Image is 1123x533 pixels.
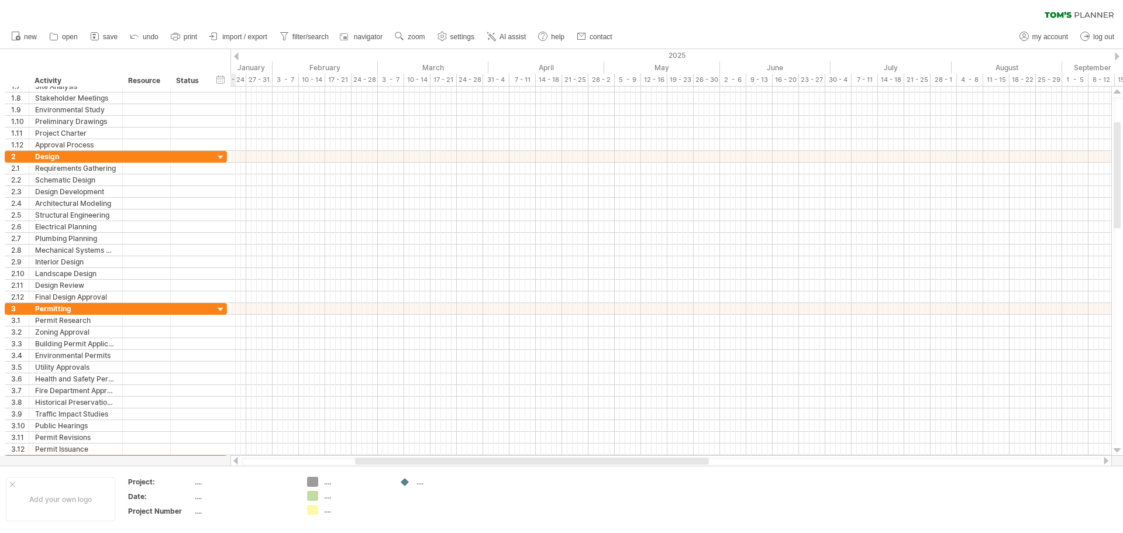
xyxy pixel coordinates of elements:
div: 2.9 [11,256,29,267]
span: navigator [354,33,383,41]
div: Building Permit Application [35,338,116,349]
div: .... [195,477,293,487]
div: Date: [128,491,192,501]
div: 3.1 [11,315,29,326]
div: 3 [11,303,29,314]
div: 1.8 [11,92,29,104]
span: import / export [222,33,267,41]
div: Public Hearings [35,420,116,431]
div: 10 - 14 [404,74,430,86]
a: my account [1017,29,1072,44]
div: Historical Preservation Approval [35,397,116,408]
div: February 2025 [273,61,378,74]
div: 2.2 [11,174,29,185]
div: 14 - 18 [536,74,562,86]
div: 7 - 11 [509,74,536,86]
div: 5 - 9 [615,74,641,86]
span: my account [1032,33,1068,41]
div: 2.8 [11,245,29,256]
div: 3 - 7 [273,74,299,86]
div: 3.11 [11,432,29,443]
div: Interior Design [35,256,116,267]
div: 26 - 30 [694,74,720,86]
div: 2.3 [11,186,29,197]
div: Structural Engineering [35,209,116,221]
div: Permit Revisions [35,432,116,443]
div: Landscape Design [35,268,116,279]
span: AI assist [500,33,526,41]
div: 2.6 [11,221,29,232]
div: 21 - 25 [562,74,588,86]
div: Design [35,151,116,162]
div: 2.12 [11,291,29,302]
div: Requirements Gathering [35,163,116,174]
div: March 2025 [378,61,488,74]
a: log out [1077,29,1118,44]
div: 2.1 [11,163,29,174]
div: 2.4 [11,198,29,209]
div: 31 - 4 [483,74,509,86]
div: Schematic Design [35,174,116,185]
div: 4 - 8 [957,74,983,86]
div: .... [195,491,293,501]
div: Environmental Study [35,104,116,115]
div: Plumbing Planning [35,233,116,244]
div: 1.9 [11,104,29,115]
div: 19 - 23 [667,74,694,86]
a: undo [127,29,162,44]
span: undo [143,33,159,41]
div: .... [324,491,388,501]
div: Add your own logo [6,477,115,521]
div: April 2025 [488,61,604,74]
div: Electrical Planning [35,221,116,232]
span: help [551,33,564,41]
span: zoom [408,33,425,41]
div: 1.11 [11,128,29,139]
div: Activity [35,75,116,87]
div: 21 - 25 [904,74,931,86]
span: save [103,33,118,41]
div: 1.10 [11,116,29,127]
div: 3.6 [11,373,29,384]
span: open [62,33,78,41]
div: Permit Research [35,315,116,326]
div: Approval Process [35,139,116,150]
div: Stakeholder Meetings [35,92,116,104]
div: 18 - 22 [1010,74,1036,86]
div: 2.10 [11,268,29,279]
span: print [184,33,197,41]
div: Traffic Impact Studies [35,408,116,419]
div: 1 - 5 [1062,74,1088,86]
span: settings [450,33,474,41]
div: 3.12 [11,443,29,455]
div: Design Review [35,280,116,291]
div: 14 - 18 [878,74,904,86]
a: zoom [392,29,428,44]
div: Utility Approvals [35,362,116,373]
div: 3.2 [11,326,29,338]
div: Mechanical Systems Design [35,245,116,256]
div: July 2025 [831,61,952,74]
div: 2 [11,151,29,162]
div: Permit Issuance [35,443,116,455]
span: filter/search [292,33,329,41]
span: contact [590,33,612,41]
div: 2.7 [11,233,29,244]
div: 27 - 31 [246,74,273,86]
div: 2.5 [11,209,29,221]
a: settings [435,29,478,44]
div: 1.12 [11,139,29,150]
div: 28 - 2 [588,74,615,86]
div: Fire Department Approval [35,385,116,396]
div: 10 - 14 [299,74,325,86]
a: new [8,29,40,44]
div: Project Number [128,506,192,516]
a: help [535,29,568,44]
div: 3.8 [11,397,29,408]
div: Architectural Modeling [35,198,116,209]
div: Permitting [35,303,116,314]
div: 2 - 6 [720,74,746,86]
div: Health and Safety Permits [35,373,116,384]
div: 3.5 [11,362,29,373]
div: 16 - 20 [773,74,799,86]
